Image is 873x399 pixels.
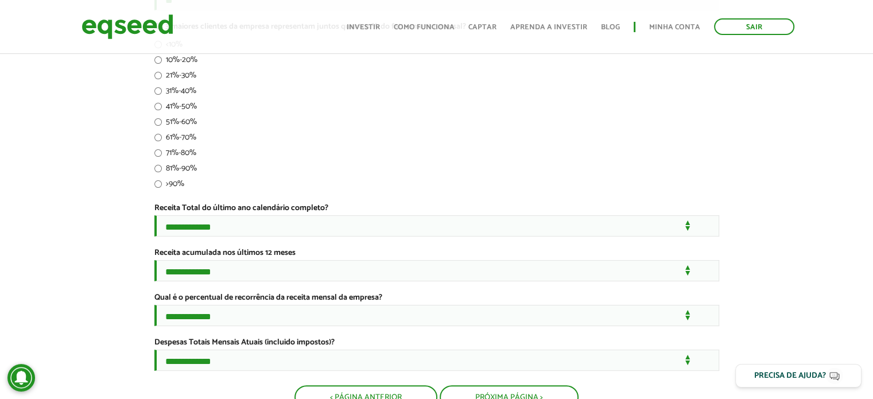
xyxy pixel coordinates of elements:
[154,165,197,176] label: 81%-90%
[154,249,296,257] label: Receita acumulada nos últimos 12 meses
[154,103,197,114] label: 41%-50%
[714,18,794,35] a: Sair
[510,24,587,31] a: Aprenda a investir
[154,149,196,161] label: 71%-80%
[154,56,197,68] label: 10%-20%
[154,165,162,172] input: 81%-90%
[154,56,162,64] input: 10%-20%
[468,24,496,31] a: Captar
[154,149,162,157] input: 71%-80%
[154,134,162,141] input: 61%-70%
[154,134,196,145] label: 61%-70%
[154,118,162,126] input: 51%-60%
[154,204,328,212] label: Receita Total do último ano calendário completo?
[154,294,382,302] label: Qual é o percentual de recorrência da receita mensal da empresa?
[154,72,196,83] label: 21%-30%
[601,24,620,31] a: Blog
[154,180,162,188] input: >90%
[82,11,173,42] img: EqSeed
[154,180,184,192] label: >90%
[154,72,162,79] input: 21%-30%
[347,24,380,31] a: Investir
[154,87,196,99] label: 31%-40%
[154,339,335,347] label: Despesas Totais Mensais Atuais (incluido impostos)?
[154,118,197,130] label: 51%-60%
[649,24,700,31] a: Minha conta
[394,24,455,31] a: Como funciona
[154,87,162,95] input: 31%-40%
[154,103,162,110] input: 41%-50%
